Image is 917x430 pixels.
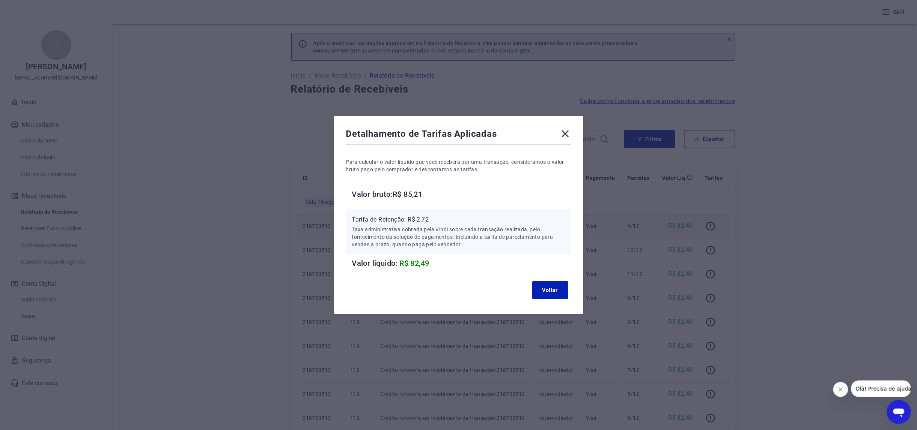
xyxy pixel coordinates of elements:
div: Detalhamento de Tarifas Aplicadas [346,128,571,143]
p: Taxa administrativa cobrada pela Vindi sobre cada transação realizada, pelo fornecimento da soluç... [352,226,565,248]
span: Olá! Precisa de ajuda? [5,5,63,11]
h6: Valor bruto: R$ 85,21 [352,188,571,200]
span: R$ 82,49 [400,259,429,268]
iframe: Mensagem da empresa [851,381,911,397]
button: Voltar [532,281,568,299]
iframe: Fechar mensagem [833,382,848,397]
iframe: Botão para abrir a janela de mensagens [887,400,911,424]
p: Tarifa de Retenção: -R$ 2,72 [352,215,565,224]
h6: Valor líquido: [352,257,571,269]
p: Para calcular o valor líquido que você receberá por uma transação, consideramos o valor bruto pag... [346,158,571,173]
